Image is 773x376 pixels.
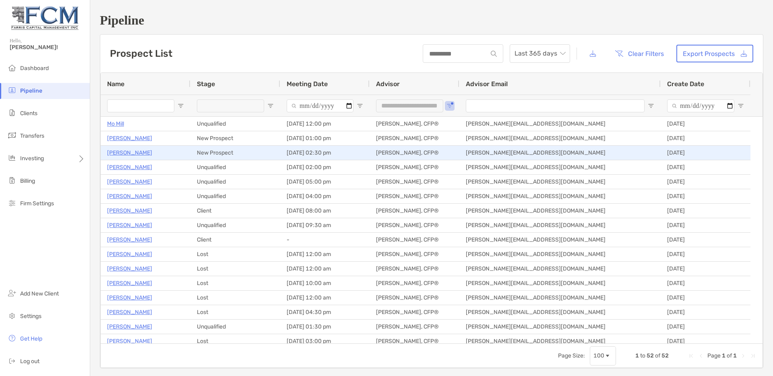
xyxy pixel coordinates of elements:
[661,291,750,305] div: [DATE]
[190,305,280,319] div: Lost
[190,320,280,334] div: Unqualified
[459,218,661,232] div: [PERSON_NAME][EMAIL_ADDRESS][DOMAIN_NAME]
[661,233,750,247] div: [DATE]
[466,80,508,88] span: Advisor Email
[107,133,152,143] a: [PERSON_NAME]
[190,233,280,247] div: Client
[20,335,42,342] span: Get Help
[491,51,497,57] img: input icon
[190,146,280,160] div: New Prospect
[648,103,654,109] button: Open Filter Menu
[370,117,459,131] div: [PERSON_NAME], CFP®
[661,175,750,189] div: [DATE]
[280,305,370,319] div: [DATE] 04:30 pm
[740,353,746,359] div: Next Page
[190,247,280,261] div: Lost
[7,288,17,298] img: add_new_client icon
[370,204,459,218] div: [PERSON_NAME], CFP®
[107,235,152,245] a: [PERSON_NAME]
[190,175,280,189] div: Unqualified
[107,293,152,303] p: [PERSON_NAME]
[280,117,370,131] div: [DATE] 12:00 pm
[110,48,172,59] h3: Prospect List
[593,352,604,359] div: 100
[20,110,37,117] span: Clients
[459,131,661,145] div: [PERSON_NAME][EMAIL_ADDRESS][DOMAIN_NAME]
[107,177,152,187] a: [PERSON_NAME]
[661,262,750,276] div: [DATE]
[459,160,661,174] div: [PERSON_NAME][EMAIL_ADDRESS][DOMAIN_NAME]
[370,320,459,334] div: [PERSON_NAME], CFP®
[733,352,737,359] span: 1
[661,276,750,290] div: [DATE]
[7,311,17,320] img: settings icon
[7,153,17,163] img: investing icon
[280,146,370,160] div: [DATE] 02:30 pm
[7,198,17,208] img: firm-settings icon
[459,175,661,189] div: [PERSON_NAME][EMAIL_ADDRESS][DOMAIN_NAME]
[667,99,734,112] input: Create Date Filter Input
[107,119,124,129] a: Mo Mill
[370,131,459,145] div: [PERSON_NAME], CFP®
[7,85,17,95] img: pipeline icon
[107,307,152,317] a: [PERSON_NAME]
[459,320,661,334] div: [PERSON_NAME][EMAIL_ADDRESS][DOMAIN_NAME]
[7,176,17,185] img: billing icon
[107,162,152,172] a: [PERSON_NAME]
[280,334,370,348] div: [DATE] 03:00 pm
[107,264,152,274] p: [PERSON_NAME]
[190,276,280,290] div: Lost
[661,117,750,131] div: [DATE]
[370,262,459,276] div: [PERSON_NAME], CFP®
[661,189,750,203] div: [DATE]
[661,218,750,232] div: [DATE]
[647,352,654,359] span: 52
[20,65,49,72] span: Dashboard
[190,160,280,174] div: Unqualified
[661,320,750,334] div: [DATE]
[459,204,661,218] div: [PERSON_NAME][EMAIL_ADDRESS][DOMAIN_NAME]
[107,278,152,288] a: [PERSON_NAME]
[661,334,750,348] div: [DATE]
[376,80,400,88] span: Advisor
[661,131,750,145] div: [DATE]
[107,80,124,88] span: Name
[107,322,152,332] a: [PERSON_NAME]
[640,352,645,359] span: to
[738,103,744,109] button: Open Filter Menu
[190,291,280,305] div: Lost
[370,146,459,160] div: [PERSON_NAME], CFP®
[655,352,660,359] span: of
[667,80,704,88] span: Create Date
[515,45,565,62] span: Last 365 days
[609,45,670,62] button: Clear Filters
[107,206,152,216] a: [PERSON_NAME]
[107,220,152,230] a: [PERSON_NAME]
[107,336,152,346] a: [PERSON_NAME]
[178,103,184,109] button: Open Filter Menu
[267,103,274,109] button: Open Filter Menu
[459,146,661,160] div: [PERSON_NAME][EMAIL_ADDRESS][DOMAIN_NAME]
[287,80,328,88] span: Meeting Date
[7,333,17,343] img: get-help icon
[280,247,370,261] div: [DATE] 12:00 am
[466,99,645,112] input: Advisor Email Filter Input
[190,204,280,218] div: Client
[459,276,661,290] div: [PERSON_NAME][EMAIL_ADDRESS][DOMAIN_NAME]
[20,178,35,184] span: Billing
[280,218,370,232] div: [DATE] 09:30 am
[20,290,59,297] span: Add New Client
[370,218,459,232] div: [PERSON_NAME], CFP®
[280,175,370,189] div: [DATE] 05:00 pm
[280,189,370,203] div: [DATE] 04:00 pm
[280,233,370,247] div: -
[661,352,669,359] span: 52
[190,131,280,145] div: New Prospect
